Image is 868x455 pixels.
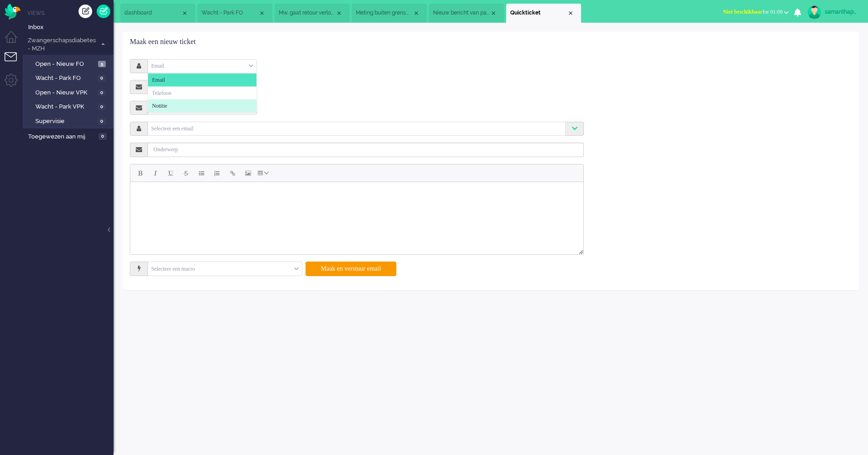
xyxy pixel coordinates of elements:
[194,165,209,181] button: Bullet list
[98,89,106,96] span: 0
[240,165,256,181] button: Insert/edit image
[35,60,96,69] span: Open - Nieuw FO
[26,131,113,141] a: Toegewezen aan mij 0
[26,73,113,83] a: Wacht - Park FO 0
[35,89,95,97] span: Open - Nieuw VPK
[124,9,181,17] span: dashboard
[130,182,583,246] iframe: Rich Text Area
[163,165,178,181] button: Underline
[98,104,106,110] span: 0
[335,10,343,17] div: Close tab
[152,89,171,97] span: Telefoon
[97,5,110,18] a: Quick Ticket
[148,74,256,87] li: Email
[5,74,25,94] li: Admin menu
[429,4,504,23] li: 10503
[130,38,196,45] span: Maak een nieuw ticket
[181,10,188,17] div: Close tab
[178,165,194,181] button: Strikethrough
[132,165,148,181] button: Bold
[567,10,574,17] div: Close tab
[5,4,20,20] img: flow_omnibird.svg
[35,74,95,83] span: Wacht - Park FO
[352,4,427,23] li: 10499
[510,9,567,17] span: Quickticket
[98,61,106,68] span: 5
[718,5,794,19] button: Niet beschikbaarfor 01:08
[148,165,163,181] button: Italic
[197,4,272,23] li: View
[79,5,92,18] div: Creëer ticket
[5,6,20,13] a: Omnidesk
[413,10,420,17] div: Close tab
[26,87,113,97] a: Open - Nieuw VPK 0
[26,59,113,69] a: Open - Nieuw FO 5
[26,101,113,111] a: Wacht - Park VPK 0
[148,143,584,157] input: Onderwerp
[256,165,272,181] button: Table
[306,262,396,276] button: Maak en verstuur email
[120,4,195,23] li: Dashboard
[279,9,335,17] span: Mw. gaat retour verloskundige. App stoppen.
[225,165,240,181] button: Insert/edit link
[26,116,113,126] a: Supervisie 0
[35,103,95,111] span: Wacht - Park VPK
[98,118,106,125] span: 0
[209,165,225,181] button: Numbered list
[275,4,350,23] li: 10510
[35,117,95,126] span: Supervisie
[26,22,113,32] a: Inbox
[26,36,97,53] span: Zwangerschapsdiabetes - MZH
[98,75,106,82] span: 0
[28,133,96,141] span: Toegewezen aan mij
[99,133,107,140] span: 0
[258,10,266,17] div: Close tab
[723,9,783,15] span: for 01:08
[806,5,859,19] a: samanthapmsc
[506,4,581,23] li: Quickticket
[28,23,113,32] span: Inbox
[490,10,497,17] div: Close tab
[5,31,25,51] li: Dashboard menu
[152,102,167,110] span: Notitie
[5,52,25,73] li: Tickets menu
[148,86,256,99] li: Telefoon
[202,9,258,17] span: Wacht - Park FO
[148,99,256,113] li: Notitie
[718,3,794,23] li: Niet beschikbaarfor 01:08
[576,246,583,254] div: Resize
[356,9,413,17] span: Meting buiten grenswaarden (5)
[808,5,821,19] img: avatar
[433,9,490,17] span: Nieuw bericht van patiënt
[152,76,165,84] span: Email
[723,9,763,15] span: Niet beschikbaar
[825,7,859,16] div: samanthapmsc
[27,9,113,17] li: Views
